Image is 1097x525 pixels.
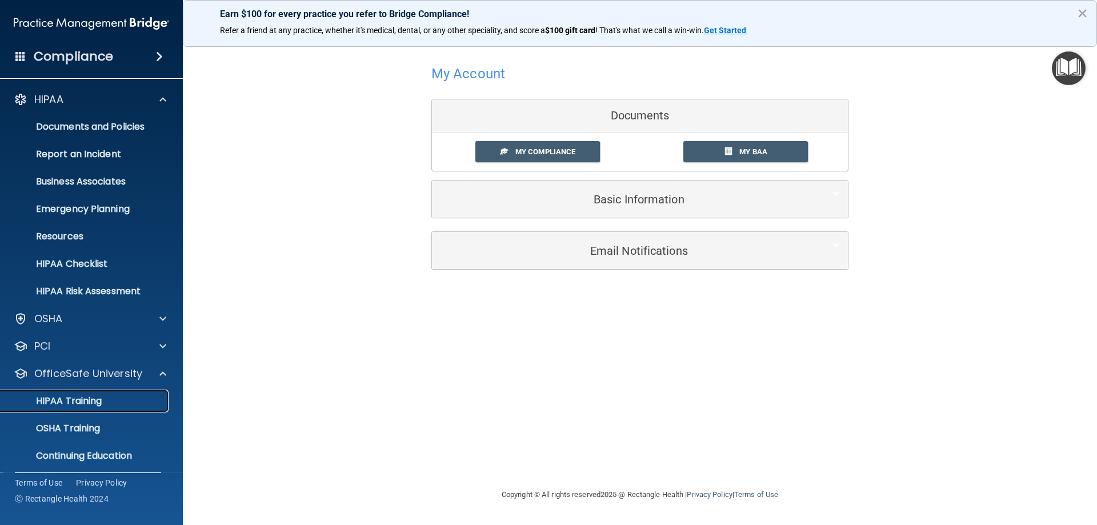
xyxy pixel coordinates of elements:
h5: Email Notifications [441,245,804,257]
p: OSHA Training [7,423,100,434]
h4: Compliance [34,49,113,65]
img: PMB logo [14,12,169,35]
p: Earn $100 for every practice you refer to Bridge Compliance! [220,9,1060,19]
p: Emergency Planning [7,203,163,215]
strong: Get Started [704,26,746,35]
a: Email Notifications [441,238,839,263]
button: Close [1077,4,1088,22]
h5: Basic Information [441,193,804,206]
p: HIPAA Training [7,395,102,407]
span: My Compliance [515,147,575,156]
p: Resources [7,231,163,242]
button: Open Resource Center [1052,51,1086,85]
p: HIPAA Checklist [7,258,163,270]
strong: $100 gift card [545,26,595,35]
p: HIPAA [34,93,63,106]
a: Get Started [704,26,748,35]
p: PCI [34,339,50,353]
p: OfficeSafe University [34,367,142,380]
a: Terms of Use [734,490,778,499]
div: Copyright © All rights reserved 2025 @ Rectangle Health | | [431,476,848,513]
p: Business Associates [7,176,163,187]
a: HIPAA [14,93,166,106]
a: Privacy Policy [687,490,732,499]
a: Basic Information [441,186,839,212]
a: Privacy Policy [76,477,127,488]
a: OSHA [14,312,166,326]
p: OSHA [34,312,63,326]
div: Documents [432,99,848,133]
p: Continuing Education [7,450,163,462]
span: My BAA [739,147,767,156]
span: Ⓒ Rectangle Health 2024 [15,493,109,504]
a: Terms of Use [15,477,62,488]
p: Report an Incident [7,149,163,160]
a: OfficeSafe University [14,367,166,380]
span: ! That's what we call a win-win. [595,26,704,35]
h4: My Account [431,66,505,81]
a: PCI [14,339,166,353]
p: HIPAA Risk Assessment [7,286,163,297]
span: Refer a friend at any practice, whether it's medical, dental, or any other speciality, and score a [220,26,545,35]
p: Documents and Policies [7,121,163,133]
